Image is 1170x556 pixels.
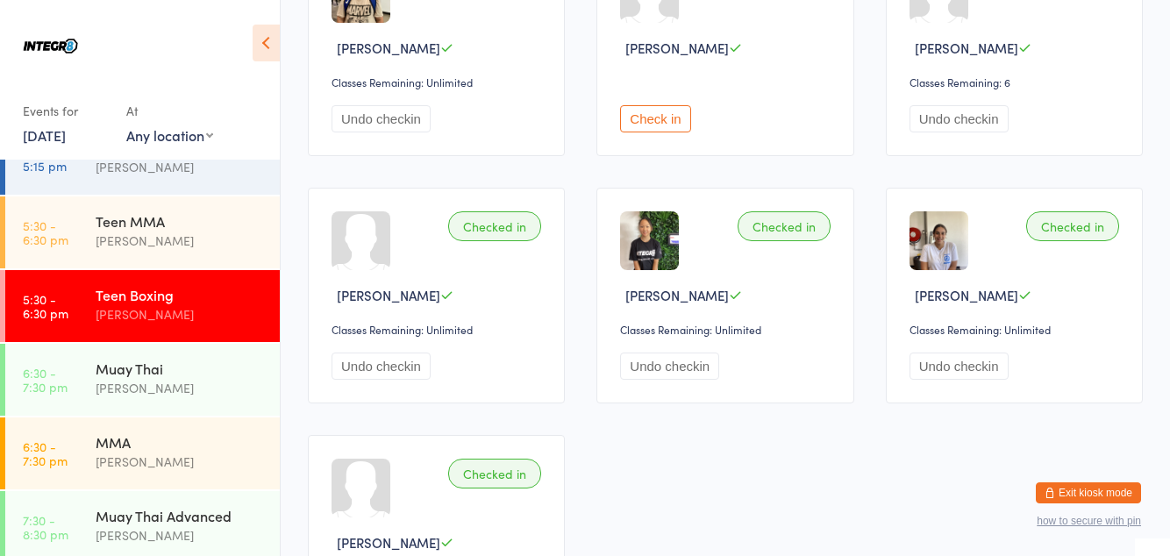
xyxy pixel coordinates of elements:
[1026,211,1119,241] div: Checked in
[96,231,265,251] div: [PERSON_NAME]
[5,417,280,489] a: 6:30 -7:30 pmMMA[PERSON_NAME]
[332,105,431,132] button: Undo checkin
[96,285,265,304] div: Teen Boxing
[126,96,213,125] div: At
[337,286,440,304] span: [PERSON_NAME]
[910,211,968,270] img: image1699856198.png
[96,452,265,472] div: [PERSON_NAME]
[910,105,1009,132] button: Undo checkin
[625,39,729,57] span: [PERSON_NAME]
[910,322,1124,337] div: Classes Remaining: Unlimited
[738,211,831,241] div: Checked in
[337,39,440,57] span: [PERSON_NAME]
[5,196,280,268] a: 5:30 -6:30 pmTeen MMA[PERSON_NAME]
[96,157,265,177] div: [PERSON_NAME]
[5,270,280,342] a: 5:30 -6:30 pmTeen Boxing[PERSON_NAME]
[23,439,68,467] time: 6:30 - 7:30 pm
[915,286,1018,304] span: [PERSON_NAME]
[23,125,66,145] a: [DATE]
[332,322,546,337] div: Classes Remaining: Unlimited
[23,96,109,125] div: Events for
[23,513,68,541] time: 7:30 - 8:30 pm
[18,13,83,79] img: Integr8 Bentleigh
[96,378,265,398] div: [PERSON_NAME]
[96,506,265,525] div: Muay Thai Advanced
[23,218,68,246] time: 5:30 - 6:30 pm
[96,304,265,324] div: [PERSON_NAME]
[96,359,265,378] div: Muay Thai
[96,432,265,452] div: MMA
[1037,515,1141,527] button: how to secure with pin
[332,75,546,89] div: Classes Remaining: Unlimited
[23,366,68,394] time: 6:30 - 7:30 pm
[23,292,68,320] time: 5:30 - 6:30 pm
[448,211,541,241] div: Checked in
[337,533,440,552] span: [PERSON_NAME]
[915,39,1018,57] span: [PERSON_NAME]
[620,105,690,132] button: Check in
[126,125,213,145] div: Any location
[96,211,265,231] div: Teen MMA
[910,75,1124,89] div: Classes Remaining: 6
[620,353,719,380] button: Undo checkin
[620,322,835,337] div: Classes Remaining: Unlimited
[332,353,431,380] button: Undo checkin
[625,286,729,304] span: [PERSON_NAME]
[910,353,1009,380] button: Undo checkin
[1036,482,1141,503] button: Exit kiosk mode
[448,459,541,488] div: Checked in
[620,211,679,270] img: image1741675280.png
[23,145,67,173] time: 4:30 - 5:15 pm
[5,344,280,416] a: 6:30 -7:30 pmMuay Thai[PERSON_NAME]
[96,525,265,545] div: [PERSON_NAME]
